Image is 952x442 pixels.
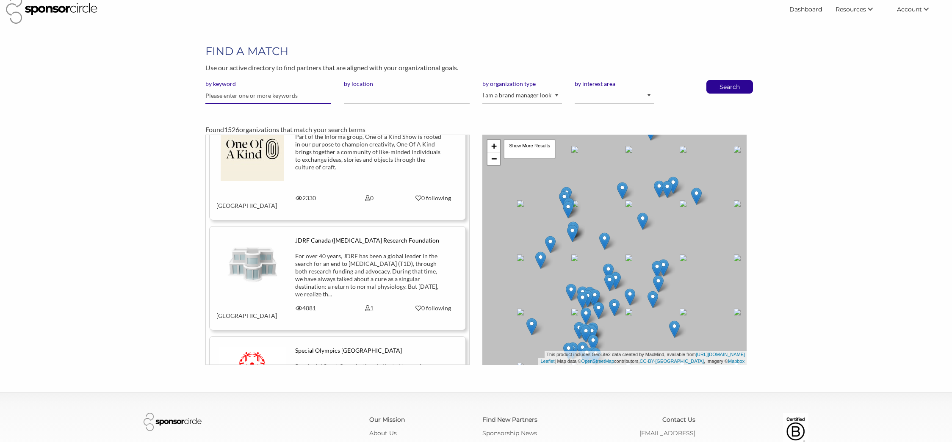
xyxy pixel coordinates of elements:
[338,304,401,312] div: 1
[205,44,747,59] h1: FIND A MATCH
[836,6,866,13] span: Resources
[407,194,459,202] div: 0 following
[662,416,695,423] a: Contact Us
[216,347,459,439] a: Special Olympics [GEOGRAPHIC_DATA] Provincial Sport Organization dedicated to serving people with...
[205,88,331,104] input: Please enter one or more keywords
[482,429,537,437] a: Sponsorship News
[274,194,338,202] div: 2330
[224,125,239,133] span: 1526
[407,304,459,312] div: 0 following
[482,416,537,423] a: Find New Partners
[696,352,745,357] a: [URL][DOMAIN_NAME]
[369,429,397,437] a: About Us
[216,237,459,320] a: JDRF Canada ([MEDICAL_DATA] Research Foundation For over 40 years, JDRF has been a global leader ...
[216,117,459,210] a: One of a Kind Show Part of the Informa group, One of a Kind Show is rooted in our purpose to cham...
[504,139,556,159] div: Show More Results
[210,194,274,210] div: [GEOGRAPHIC_DATA]
[716,80,744,93] button: Search
[538,358,747,365] div: | Map data © contributors, , Imagery ©
[540,359,554,364] a: Leaflet
[274,304,338,312] div: 4881
[295,362,444,390] div: Provincial Sport Organization dedicated to serving people with intellectual disabilities.
[581,359,614,364] a: OpenStreetMap
[369,416,405,423] a: Our Mission
[545,351,747,358] div: This product includes GeoLite2 data created by MaxMind, available from
[487,152,500,165] a: Zoom out
[783,2,829,17] a: Dashboard
[295,237,444,244] div: JDRF Canada ([MEDICAL_DATA] Research Foundation
[219,347,286,410] img: dbh1vqqhic9wfiwyisjw
[344,80,470,88] label: by location
[210,304,274,320] div: [GEOGRAPHIC_DATA]
[829,2,890,17] li: Resources
[338,194,401,202] div: 0
[897,6,922,13] span: Account
[221,117,284,181] img: ktn5s7phw4vuwt3trti9
[205,124,747,135] div: Found organizations that match your search terms
[205,62,747,73] p: Use our active directory to find partners that are aligned with your organizational goals.
[487,140,500,152] a: Zoom in
[728,359,744,364] a: Mapbox
[216,237,289,291] img: default-organization-4fdee24bb0ebdcd9a8bd3543b463d17d406385c64bda087773524a9d220b04f4.png
[295,252,444,298] div: For over 40 years, JDRF has been a global leader in the search for an end to [MEDICAL_DATA] (T1D)...
[295,133,444,171] div: Part of the Informa group, One of a Kind Show is rooted in our purpose to champion creativity, On...
[205,80,331,88] label: by keyword
[640,359,704,364] a: CC-BY-[GEOGRAPHIC_DATA]
[482,80,562,88] label: by organization type
[890,2,946,17] li: Account
[144,413,202,431] img: Sponsor Circle Logo
[295,347,444,354] div: Special Olympics [GEOGRAPHIC_DATA]
[575,80,654,88] label: by interest area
